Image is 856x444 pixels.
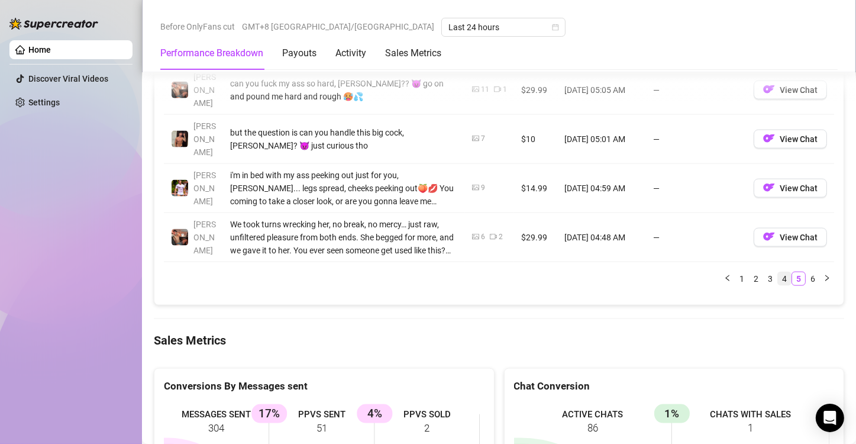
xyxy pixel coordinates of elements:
button: left [721,272,735,286]
a: Home [28,45,51,54]
div: We took turns wrecking her, no break, no mercy… just raw, unfiltered pleasure from both ends. She... [230,218,458,257]
td: — [646,66,747,115]
span: GMT+8 [GEOGRAPHIC_DATA]/[GEOGRAPHIC_DATA] [242,18,434,36]
img: Osvaldo [172,82,188,98]
div: 9 [481,182,485,194]
td: — [646,164,747,213]
td: [DATE] 05:05 AM [557,66,646,115]
span: calendar [552,24,559,31]
span: [PERSON_NAME] [193,72,216,108]
div: 11 [481,84,489,95]
button: OFView Chat [754,228,827,247]
div: Chat Conversion [514,378,835,394]
div: Conversions By Messages sent [164,378,484,394]
span: picture [472,233,479,240]
button: OFView Chat [754,81,827,99]
td: — [646,213,747,262]
img: logo-BBDzfeDw.svg [9,18,98,30]
td: $14.99 [514,164,557,213]
td: — [646,115,747,164]
span: video-camera [494,86,501,93]
a: OFView Chat [754,88,827,97]
span: Last 24 hours [448,18,558,36]
div: 7 [481,133,485,144]
div: i'm in bed with my ass peeking out just for you, [PERSON_NAME]... legs spread, cheeks peeking out... [230,169,458,208]
button: right [820,272,834,286]
img: OF [763,83,775,95]
li: 1 [735,272,749,286]
td: $29.99 [514,213,557,262]
img: OF [763,133,775,144]
span: picture [472,184,479,191]
li: Previous Page [721,272,735,286]
span: [PERSON_NAME] [193,170,216,206]
div: 1 [503,84,507,95]
div: Activity [335,46,366,60]
li: 4 [777,272,792,286]
div: Payouts [282,46,316,60]
div: Open Intercom Messenger [816,404,844,432]
span: View Chat [780,85,818,95]
span: View Chat [780,134,818,144]
img: Osvaldo [172,229,188,246]
a: 5 [792,272,805,285]
img: OF [763,182,775,194]
span: picture [472,135,479,142]
li: 3 [763,272,777,286]
div: Performance Breakdown [160,46,263,60]
span: [PERSON_NAME] [193,121,216,157]
a: OFView Chat [754,186,827,195]
td: [DATE] 04:48 AM [557,213,646,262]
span: left [724,275,731,282]
td: [DATE] 05:01 AM [557,115,646,164]
a: OFView Chat [754,235,827,244]
li: 2 [749,272,763,286]
a: 2 [750,272,763,285]
li: 6 [806,272,820,286]
a: 6 [806,272,819,285]
div: can you fuck my ass so hard, [PERSON_NAME]?? 😈 go on and pound me hard and rough 🥵💦 [230,77,458,103]
h4: Sales Metrics [154,332,844,349]
span: [PERSON_NAME] [193,220,216,255]
span: View Chat [780,233,818,242]
span: video-camera [490,233,497,240]
td: $10 [514,115,557,164]
a: 1 [735,272,748,285]
a: OFView Chat [754,137,827,146]
li: Next Page [820,272,834,286]
img: Hector [172,180,188,197]
button: OFView Chat [754,179,827,198]
img: OF [763,231,775,243]
a: Settings [28,98,60,107]
a: Discover Viral Videos [28,74,108,83]
span: picture [472,86,479,93]
button: OFView Chat [754,130,827,149]
td: $29.99 [514,66,557,115]
li: 5 [792,272,806,286]
span: Before OnlyFans cut [160,18,235,36]
div: 2 [499,231,503,243]
div: Sales Metrics [385,46,441,60]
img: Zach [172,131,188,147]
div: 6 [481,231,485,243]
td: [DATE] 04:59 AM [557,164,646,213]
span: right [823,275,831,282]
a: 3 [764,272,777,285]
div: but the question is can you handle this big cock, [PERSON_NAME]? 😈 just curious tho [230,126,458,152]
a: 4 [778,272,791,285]
span: View Chat [780,184,818,193]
